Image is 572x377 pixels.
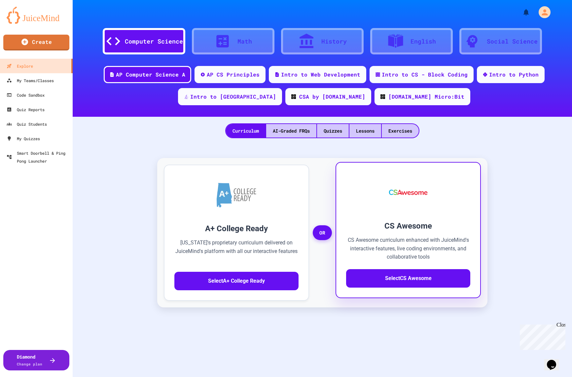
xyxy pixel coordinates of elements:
[207,71,260,79] div: AP CS Principles
[291,94,296,99] img: CODE_logo_RGB.png
[3,3,46,42] div: Chat with us now!Close
[7,106,45,113] div: Quiz Reports
[17,353,42,367] div: Diamond
[517,322,565,350] iframe: chat widget
[266,124,316,138] div: AI-Graded FRQs
[380,94,385,99] img: CODE_logo_RGB.png
[317,124,349,138] div: Quizzes
[532,5,552,20] div: My Account
[321,37,347,46] div: History
[382,173,434,212] img: CS Awesome
[346,220,470,232] h3: CS Awesome
[174,272,299,290] button: SelectA+ College Ready
[313,225,332,240] span: OR
[237,37,252,46] div: Math
[7,149,70,165] div: Smart Doorbell & Ping Pong Launcher
[281,71,360,79] div: Intro to Web Development
[7,135,40,142] div: My Quizzes
[411,37,436,46] div: English
[7,77,54,84] div: My Teams/Classes
[510,7,532,18] div: My Notifications
[226,124,266,138] div: Curriculum
[382,71,468,79] div: Intro to CS - Block Coding
[125,37,183,46] div: Computer Science
[544,351,565,370] iframe: chat widget
[346,269,470,288] button: SelectCS Awesome
[17,361,42,366] span: Change plan
[217,183,256,207] img: A+ College Ready
[190,93,276,101] div: Intro to [GEOGRAPHIC_DATA]
[489,71,539,79] div: Intro to Python
[7,120,47,128] div: Quiz Students
[299,93,365,101] div: CSA by [DOMAIN_NAME]
[346,236,470,261] p: CS Awesome curriculum enhanced with JuiceMind's interactive features, live coding environments, a...
[349,124,381,138] div: Lessons
[7,7,66,24] img: logo-orange.svg
[7,62,33,70] div: Explore
[3,350,69,370] button: DiamondChange plan
[487,37,538,46] div: Social Science
[7,91,45,99] div: Code Sandbox
[174,223,299,235] h3: A+ College Ready
[116,71,185,79] div: AP Computer Science A
[388,93,464,101] div: [DOMAIN_NAME] Micro:Bit
[3,35,69,50] a: Create
[382,124,419,138] div: Exercises
[174,238,299,264] p: [US_STATE]'s proprietary curriculum delivered on JuiceMind's platform with all our interactive fe...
